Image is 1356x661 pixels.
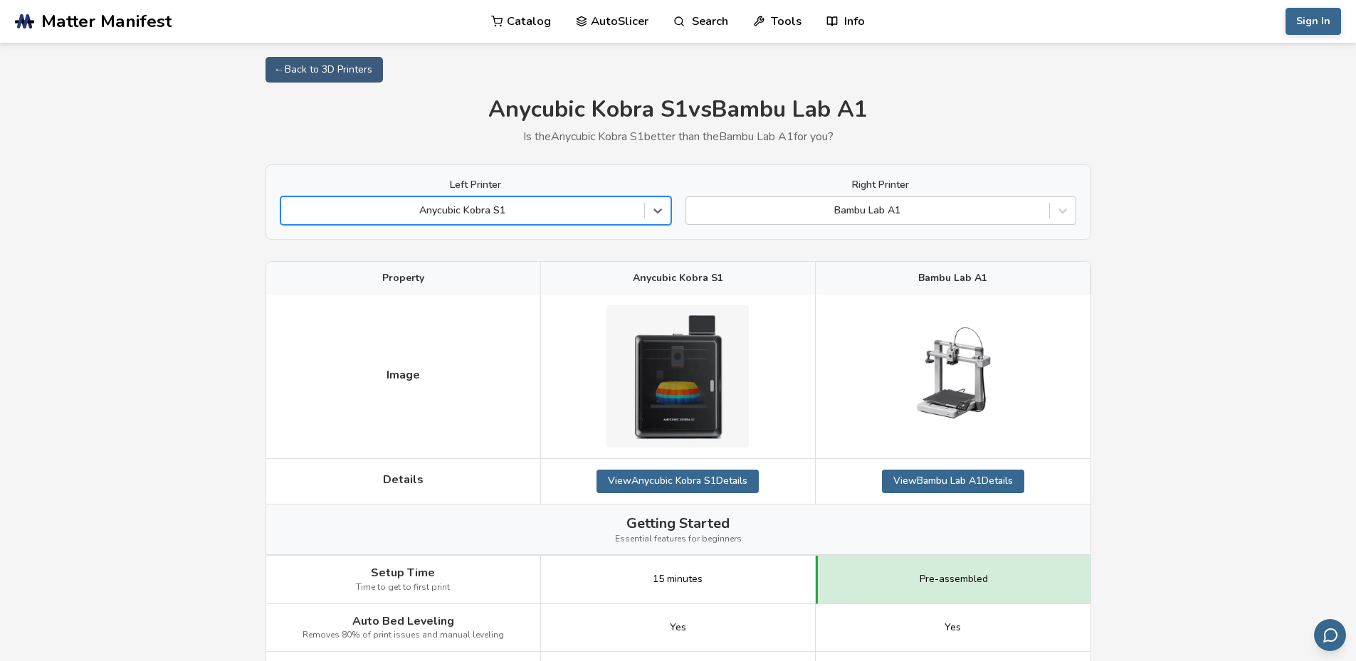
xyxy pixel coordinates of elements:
span: Image [387,369,420,381]
span: Anycubic Kobra S1 [633,273,723,284]
span: Setup Time [371,566,435,579]
label: Right Printer [685,179,1076,191]
span: Time to get to first print [356,583,450,593]
span: Removes 80% of print issues and manual leveling [303,630,504,640]
span: Yes [670,622,686,633]
span: 15 minutes [653,573,703,585]
span: Details [383,473,424,486]
span: Getting Started [626,515,730,532]
img: Bambu Lab A1 [882,305,1024,448]
h1: Anycubic Kobra S1 vs Bambu Lab A1 [266,97,1091,123]
span: Property [382,273,424,284]
label: Left Printer [280,179,671,191]
span: Yes [945,622,961,633]
button: Sign In [1286,8,1341,35]
a: ← Back to 3D Printers [266,57,383,83]
button: Send feedback via email [1314,619,1346,651]
input: Bambu Lab A1 [693,205,696,216]
a: ViewBambu Lab A1Details [882,470,1024,492]
a: ViewAnycubic Kobra S1Details [596,470,759,492]
img: Anycubic Kobra S1 [606,305,749,448]
span: Matter Manifest [41,11,172,31]
p: Is the Anycubic Kobra S1 better than the Bambu Lab A1 for you? [266,130,1091,143]
span: Bambu Lab A1 [918,273,987,284]
span: Essential features for beginners [615,534,742,544]
span: Auto Bed Leveling [352,615,454,628]
span: Pre-assembled [920,573,988,585]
